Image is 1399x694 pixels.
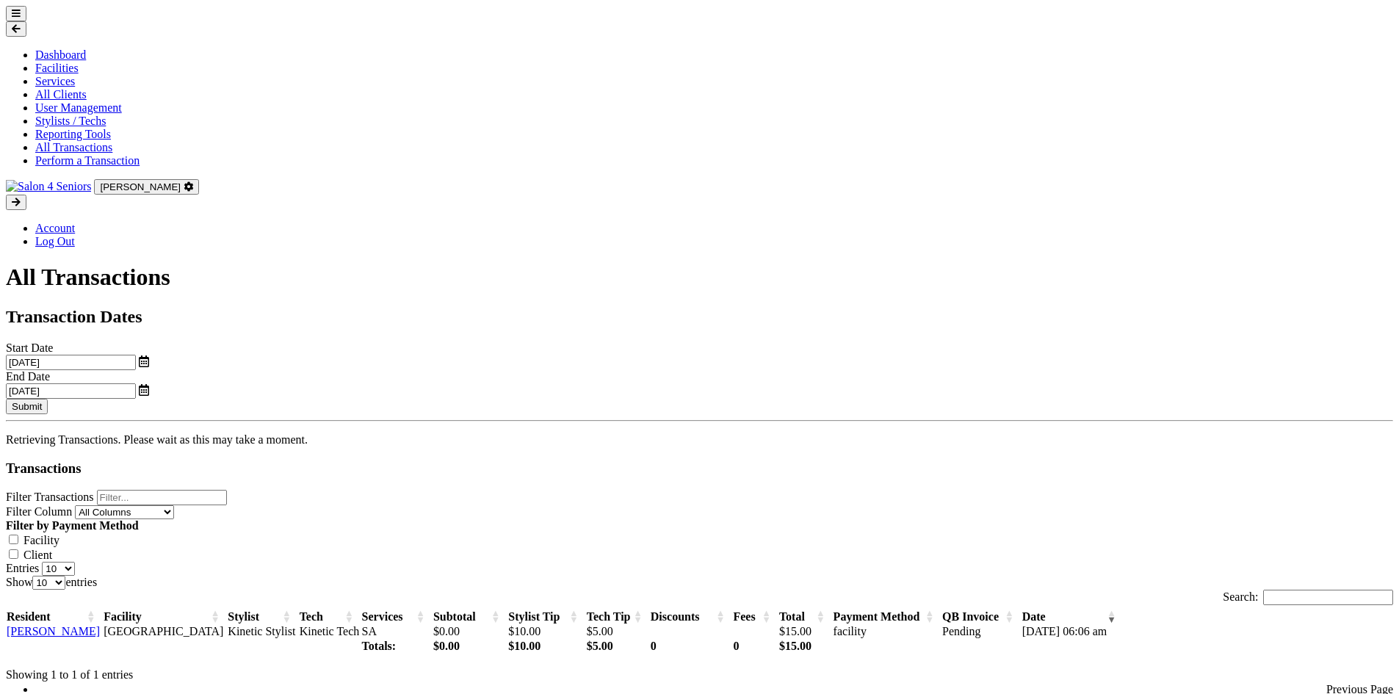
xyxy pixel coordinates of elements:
[6,610,103,624] th: Resident: activate to sort column ascending
[227,624,298,639] td: Kinetic Stylist
[6,460,1393,477] h3: Transactions
[6,433,1393,447] p: Retrieving Transactions. Please wait as this may take a moment.
[6,355,136,370] input: Select Date
[433,610,507,624] th: Subtotal: activate to sort column ascending
[35,235,75,247] a: Log Out
[586,639,650,654] th: $5.00
[586,610,650,624] th: Tech Tip: activate to sort column ascending
[433,624,507,639] td: $0.00
[778,624,833,639] td: $15.00
[361,610,433,624] th: Services: activate to sort column ascending
[139,355,149,368] a: toggle
[35,88,87,101] a: All Clients
[103,610,227,624] th: Facility: activate to sort column ascending
[35,115,106,127] a: Stylists / Techs
[35,101,122,114] a: User Management
[433,639,507,654] th: $0.00
[299,624,361,639] td: Kinetic Tech
[778,639,833,654] th: $15.00
[6,576,97,588] label: Show entries
[6,562,39,574] label: Entries
[24,549,52,561] label: Client
[7,625,100,637] a: [PERSON_NAME]
[362,640,397,652] strong: Totals:
[507,639,585,654] th: $10.00
[6,370,50,383] label: End Date
[299,610,361,624] th: Tech: activate to sort column ascending
[1022,610,1124,624] th: Date: activate to sort column ascending
[35,154,140,167] a: Perform a Transaction
[97,490,227,505] input: Filter...
[507,624,585,639] td: $10.00
[35,141,112,153] a: All Transactions
[361,624,433,639] td: SA
[650,610,733,624] th: Discounts: activate to sort column ascending
[6,505,72,518] label: Filter Column
[732,639,778,654] th: 0
[833,610,941,624] th: Payment Method: activate to sort column ascending
[103,624,227,639] td: [GEOGRAPHIC_DATA]
[6,307,1393,327] h2: Transaction Dates
[833,624,941,639] td: facility
[507,610,585,624] th: Stylist Tip: activate to sort column ascending
[227,610,298,624] th: Stylist: activate to sort column ascending
[941,610,1022,624] th: QB Invoice: activate to sort column ascending
[6,341,53,354] label: Start Date
[35,48,86,61] a: Dashboard
[1223,590,1393,603] label: Search:
[35,222,75,234] a: Account
[6,658,1393,682] div: Showing 1 to 1 of 1 entries
[100,181,181,192] span: [PERSON_NAME]
[35,75,75,87] a: Services
[35,128,111,140] a: Reporting Tools
[6,491,94,503] label: Filter Transactions
[650,639,733,654] th: 0
[94,179,198,195] button: [PERSON_NAME]
[24,534,59,546] label: Facility
[139,384,149,397] a: toggle
[35,62,79,74] a: Facilities
[32,576,65,590] select: Showentries
[6,519,139,532] strong: Filter by Payment Method
[1022,624,1124,639] td: [DATE] 06:06 am
[6,264,1393,291] h1: All Transactions
[6,180,91,193] img: Salon 4 Seniors
[6,383,136,399] input: Select Date
[6,399,48,414] button: Submit
[942,625,980,637] span: Pending
[1263,590,1393,605] input: Search:
[778,610,833,624] th: Total: activate to sort column ascending
[732,610,778,624] th: Fees: activate to sort column ascending
[586,624,650,639] td: $5.00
